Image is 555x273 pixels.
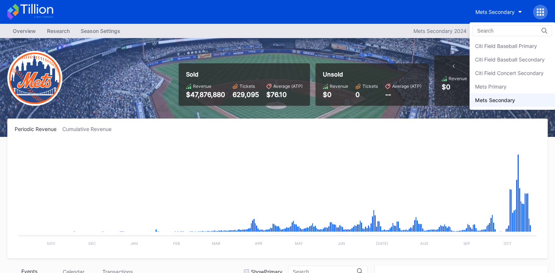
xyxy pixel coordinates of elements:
[475,70,544,76] div: Citi Field Concert Secondary
[475,43,537,49] div: Citi Field Baseball Primary
[475,56,545,63] div: Citi Field Baseball Secondary
[475,97,515,103] div: Mets Secondary
[475,83,507,90] div: Mets Primary
[477,28,541,34] input: Search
